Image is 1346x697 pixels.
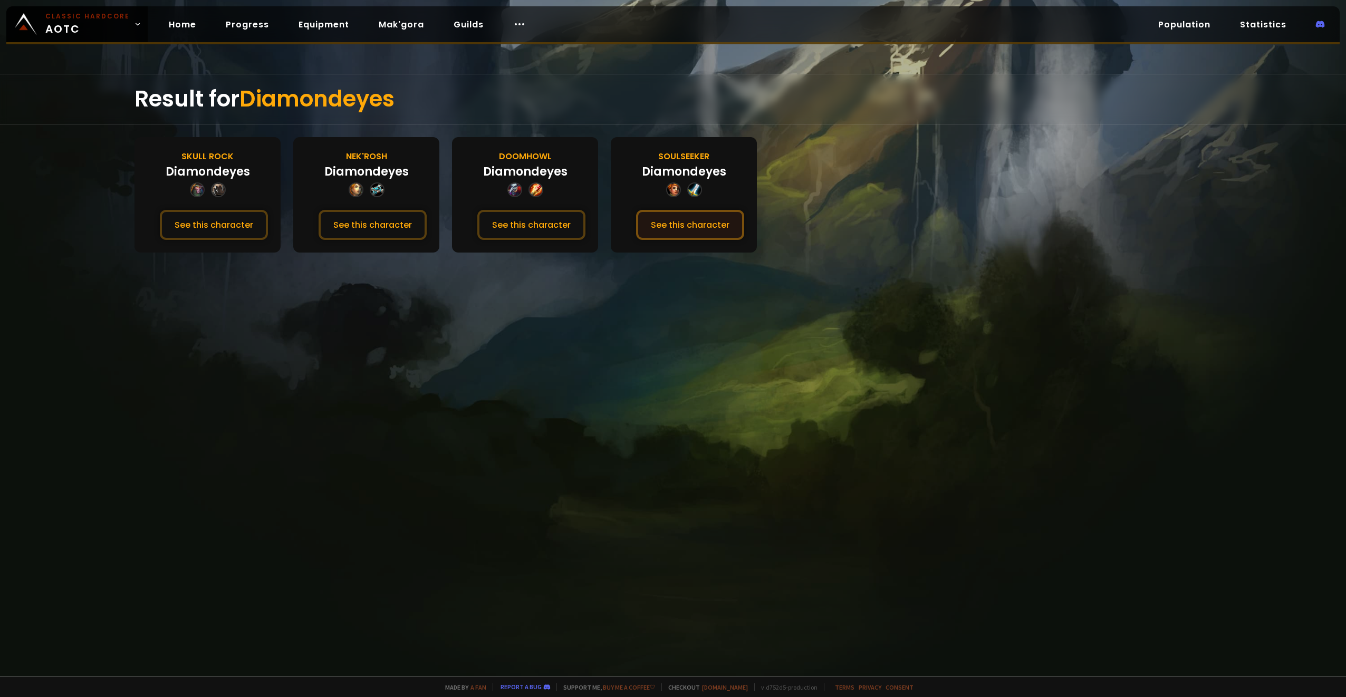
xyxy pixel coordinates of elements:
a: Privacy [859,683,881,691]
button: See this character [319,210,427,240]
a: Guilds [445,14,492,35]
div: Soulseeker [658,150,709,163]
a: Population [1150,14,1219,35]
span: AOTC [45,12,130,37]
div: Skull Rock [181,150,234,163]
a: Progress [217,14,277,35]
button: See this character [160,210,268,240]
span: Support me, [556,683,655,691]
small: Classic Hardcore [45,12,130,21]
a: Consent [886,683,914,691]
span: Made by [439,683,486,691]
a: a fan [470,683,486,691]
div: Nek'Rosh [346,150,387,163]
a: Equipment [290,14,358,35]
span: v. d752d5 - production [754,683,818,691]
button: See this character [636,210,744,240]
button: See this character [477,210,585,240]
a: Home [160,14,205,35]
a: Classic HardcoreAOTC [6,6,148,42]
div: Diamondeyes [166,163,250,180]
a: [DOMAIN_NAME] [702,683,748,691]
a: Buy me a coffee [603,683,655,691]
a: Terms [835,683,854,691]
div: Diamondeyes [324,163,409,180]
div: Diamondeyes [483,163,568,180]
a: Report a bug [501,683,542,691]
div: Result for [134,74,1212,124]
a: Statistics [1232,14,1295,35]
span: Diamondeyes [239,83,395,114]
div: Diamondeyes [642,163,726,180]
span: Checkout [661,683,748,691]
div: Doomhowl [499,150,552,163]
a: Mak'gora [370,14,432,35]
